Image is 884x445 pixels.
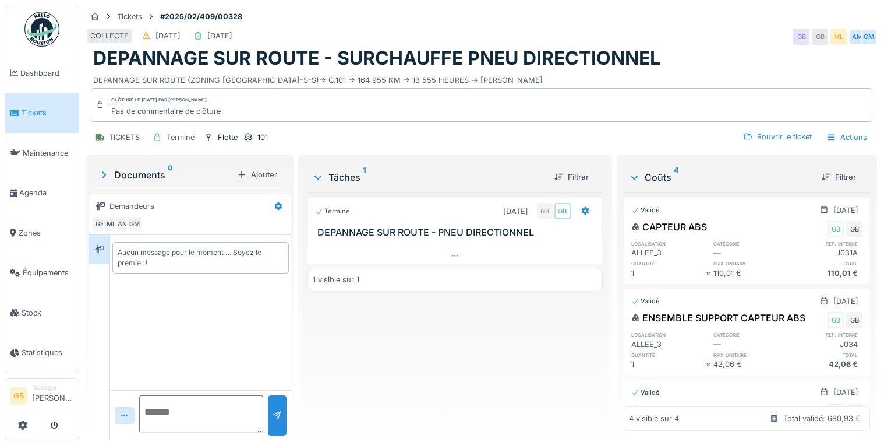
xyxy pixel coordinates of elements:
[833,296,858,307] div: [DATE]
[155,30,181,41] div: [DATE]
[788,351,862,359] h6: total
[833,205,858,216] div: [DATE]
[90,30,129,41] div: COLLECTE
[22,307,74,318] span: Stock
[713,240,788,247] h6: catégorie
[549,169,593,185] div: Filtrer
[783,413,861,424] div: Total validé: 680,93 €
[167,132,195,143] div: Terminé
[706,359,713,370] div: ×
[317,227,597,238] h3: DEPANNAGE SUR ROUTE - PNEU DIRECTIONNEL
[313,274,359,285] div: 1 visible sur 1
[713,260,788,267] h6: prix unitaire
[207,30,232,41] div: [DATE]
[91,216,108,232] div: GB
[10,387,27,405] li: GB
[109,201,154,212] div: Demandeurs
[315,206,350,216] div: Terminé
[713,359,788,370] div: 42,06 €
[5,93,79,134] a: Tickets
[363,170,366,184] sup: 1
[20,68,74,79] span: Dashboard
[257,132,268,143] div: 101
[631,296,660,306] div: Validé
[631,351,706,359] h6: quantité
[631,388,660,398] div: Validé
[111,106,221,117] div: Pas de commentaire de clôture
[5,173,79,213] a: Agenda
[631,359,706,370] div: 1
[93,70,870,86] div: DEPANNAGE SUR ROUTE (ZONING [GEOGRAPHIC_DATA]-S-S)-> C.101 -> 164 955 KM -> 13 555 HEURES -> [PER...
[22,347,74,358] span: Statistiques
[631,311,805,325] div: ENSEMBLE SUPPORT CAPTEUR ABS
[631,205,660,215] div: Validé
[828,221,844,237] div: GB
[788,268,862,279] div: 110,01 €
[849,29,865,45] div: AM
[168,168,173,182] sup: 0
[5,133,79,173] a: Maintenance
[788,247,862,258] div: J031A
[93,47,660,69] h1: DEPANNAGE SUR ROUTE - SURCHAUFFE PNEU DIRECTIONNEL
[793,29,809,45] div: GB
[232,167,282,183] div: Ajouter
[218,132,238,143] div: Flotte
[631,220,707,234] div: CAPTEUR ABS
[5,253,79,293] a: Équipements
[788,331,862,338] h6: ref. interne
[631,268,706,279] div: 1
[713,331,788,338] h6: catégorie
[115,216,131,232] div: AM
[631,339,706,350] div: ALLEE_3
[631,240,706,247] h6: localisation
[846,404,862,420] div: GB
[674,170,678,184] sup: 4
[816,169,861,185] div: Filtrer
[117,11,142,22] div: Tickets
[631,331,706,338] h6: localisation
[5,213,79,253] a: Zones
[126,216,143,232] div: GM
[861,29,877,45] div: GM
[118,247,284,268] div: Aucun message pour le moment … Soyez le premier !
[32,383,74,392] div: Manager
[828,312,844,328] div: GB
[5,333,79,373] a: Statistiques
[628,170,812,184] div: Coûts
[631,402,759,416] div: ECROU FREIN DRH M 60 X
[103,216,119,232] div: ML
[554,203,571,219] div: GB
[788,359,862,370] div: 42,06 €
[631,260,706,267] h6: quantité
[788,260,862,267] h6: total
[713,351,788,359] h6: prix unitaire
[19,227,74,239] span: Zones
[23,148,74,159] span: Maintenance
[155,11,247,22] strong: #2025/02/409/00328
[713,268,788,279] div: 110,01 €
[32,383,74,408] li: [PERSON_NAME]
[713,339,788,350] div: —
[503,206,528,217] div: [DATE]
[98,168,232,182] div: Documents
[821,129,872,146] div: Actions
[738,129,816,145] div: Rouvrir le ticket
[846,221,862,237] div: GB
[5,53,79,93] a: Dashboard
[10,383,74,411] a: GB Manager[PERSON_NAME]
[631,247,706,258] div: ALLEE_3
[833,387,858,398] div: [DATE]
[629,413,679,424] div: 4 visible sur 4
[828,404,844,420] div: GB
[23,267,74,278] span: Équipements
[109,132,140,143] div: TICKETS
[788,339,862,350] div: J034
[706,268,713,279] div: ×
[537,203,553,219] div: GB
[5,293,79,333] a: Stock
[22,107,74,118] span: Tickets
[24,12,59,47] img: Badge_color-CXgf-gQk.svg
[312,170,544,184] div: Tâches
[812,29,828,45] div: GB
[830,29,847,45] div: ML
